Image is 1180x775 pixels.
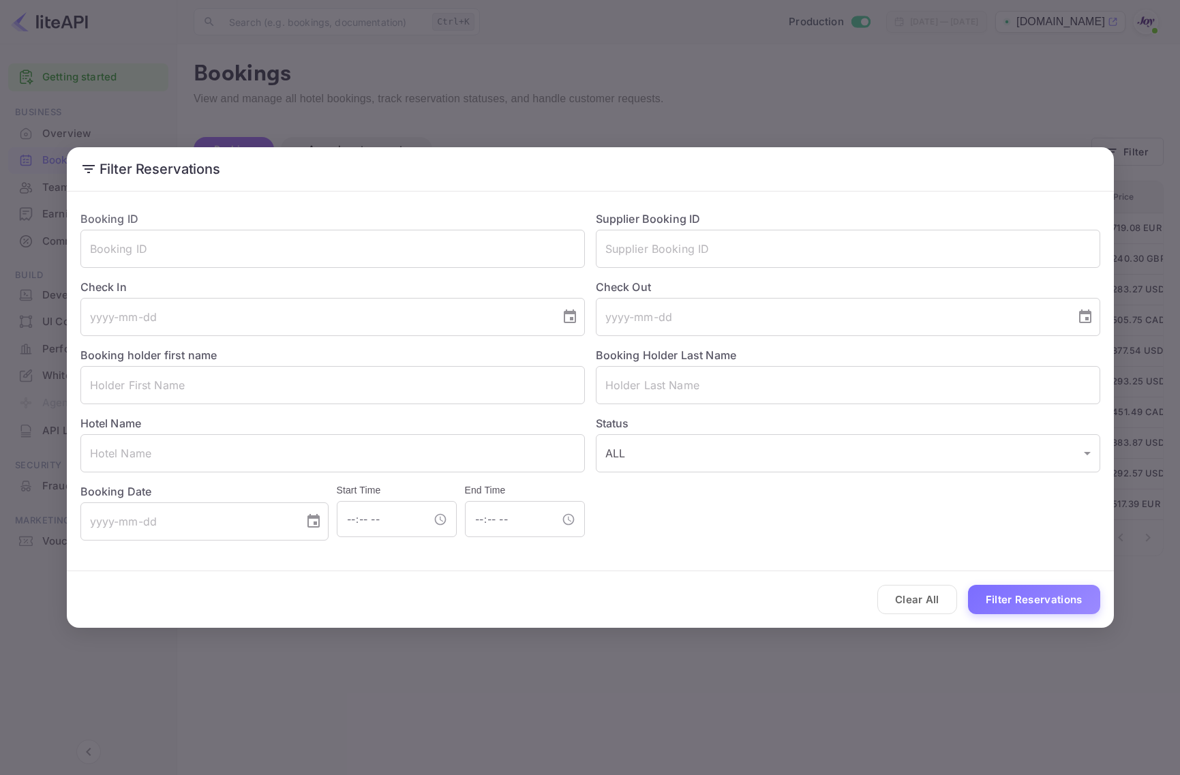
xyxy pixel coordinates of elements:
input: Holder Last Name [596,366,1100,404]
label: Check In [80,279,585,295]
input: yyyy-mm-dd [596,298,1066,336]
button: Choose date [1072,303,1099,331]
div: ALL [596,434,1100,472]
input: Supplier Booking ID [596,230,1100,268]
label: Status [596,415,1100,431]
h6: Start Time [337,483,457,498]
input: Hotel Name [80,434,585,472]
input: yyyy-mm-dd [80,298,551,336]
label: Booking Date [80,483,329,500]
input: yyyy-mm-dd [80,502,294,541]
input: Holder First Name [80,366,585,404]
label: Hotel Name [80,416,142,430]
label: Booking ID [80,212,139,226]
h6: End Time [465,483,585,498]
label: Supplier Booking ID [596,212,701,226]
button: Choose date [556,303,584,331]
button: Clear All [877,585,957,614]
label: Check Out [596,279,1100,295]
button: Filter Reservations [968,585,1100,614]
label: Booking holder first name [80,348,217,362]
h2: Filter Reservations [67,147,1114,191]
button: Choose date [300,508,327,535]
label: Booking Holder Last Name [596,348,737,362]
input: Booking ID [80,230,585,268]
